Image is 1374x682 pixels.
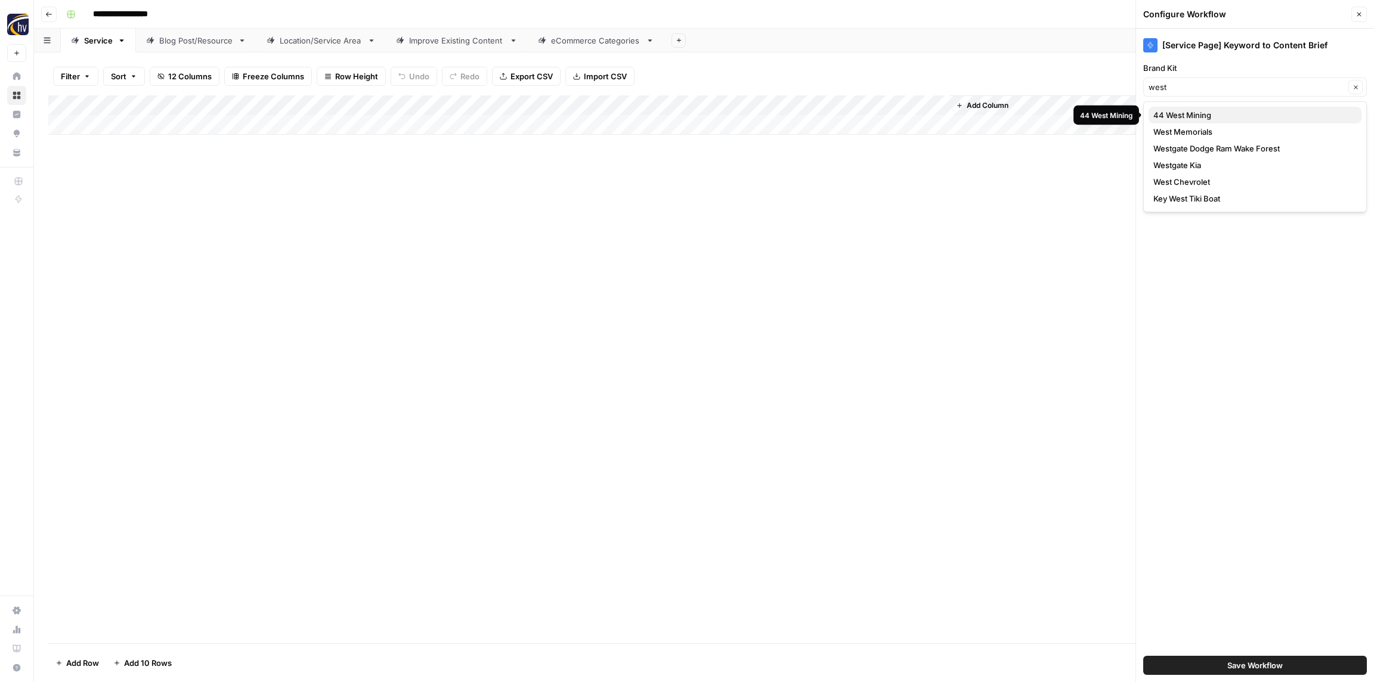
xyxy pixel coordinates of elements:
button: Workspace: HigherVisibility [7,10,26,39]
button: Export CSV [492,67,561,86]
span: Undo [409,70,429,82]
span: West Chevrolet [1153,176,1352,188]
a: Service [61,29,136,52]
span: Sort [111,70,126,82]
span: West Memorials [1153,126,1352,138]
button: Filter [53,67,98,86]
span: Add 10 Rows [124,657,172,669]
button: Add Column [951,98,1013,113]
a: Settings [7,601,26,620]
div: [Service Page] Keyword to Content Brief [1143,38,1367,52]
button: Add Row [48,653,106,672]
label: Brand Kit [1143,62,1367,74]
span: Add Column [967,100,1008,111]
a: Usage [7,620,26,639]
span: Add Row [66,657,99,669]
span: Filter [61,70,80,82]
input: HigherVisibility [1149,81,1345,93]
div: 44 West Mining [1080,110,1132,120]
div: Location/Service Area [280,35,363,46]
span: 44 West Mining [1153,109,1352,121]
span: Import CSV [584,70,627,82]
span: Row Height [335,70,378,82]
button: Row Height [317,67,386,86]
a: Your Data [7,143,26,162]
a: Blog Post/Resource [136,29,256,52]
div: Blog Post/Resource [159,35,233,46]
span: Save Workflow [1227,659,1283,671]
a: Learning Hub [7,639,26,658]
a: Home [7,67,26,86]
span: 12 Columns [168,70,212,82]
span: Export CSV [510,70,553,82]
a: Location/Service Area [256,29,386,52]
a: Opportunities [7,124,26,143]
div: Service [84,35,113,46]
button: Save Workflow [1143,656,1367,675]
button: Import CSV [565,67,635,86]
a: Insights [7,105,26,124]
button: Help + Support [7,658,26,677]
a: Browse [7,86,26,105]
img: HigherVisibility Logo [7,14,29,35]
button: Freeze Columns [224,67,312,86]
span: Freeze Columns [243,70,304,82]
span: Westgate Dodge Ram Wake Forest [1153,142,1352,154]
button: 12 Columns [150,67,219,86]
button: Add 10 Rows [106,653,179,672]
span: Key West Tiki Boat [1153,193,1352,204]
button: Undo [391,67,437,86]
div: Improve Existing Content [409,35,505,46]
span: Redo [460,70,479,82]
div: eCommerce Categories [551,35,641,46]
span: Westgate Kia [1153,159,1352,171]
button: Redo [442,67,487,86]
button: Sort [103,67,145,86]
a: eCommerce Categories [528,29,664,52]
a: Improve Existing Content [386,29,528,52]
